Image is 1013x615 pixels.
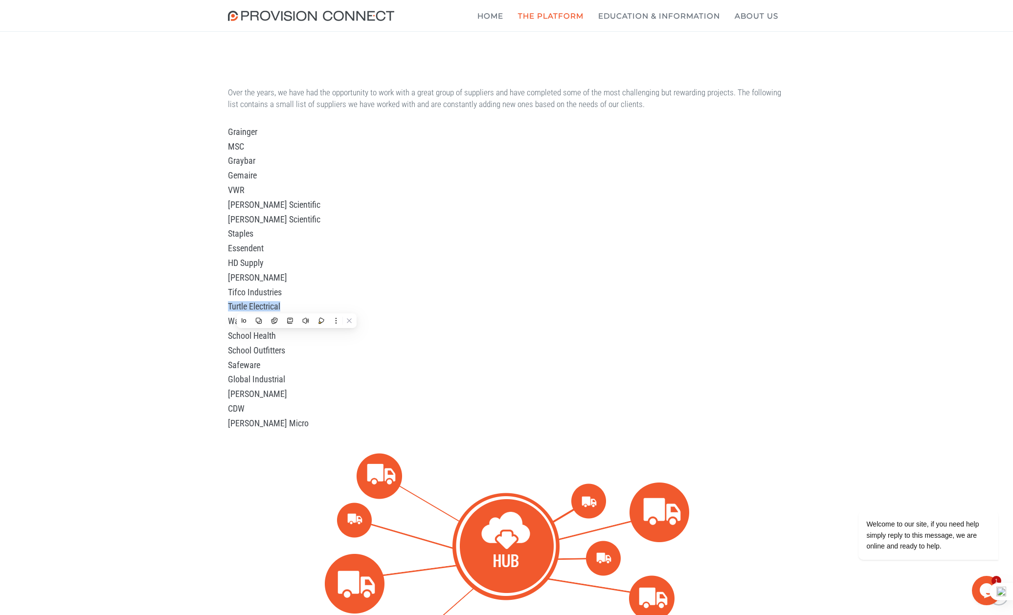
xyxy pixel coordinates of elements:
[228,418,786,428] h3: [PERSON_NAME] Micro
[228,258,786,268] h3: HD Supply
[228,185,786,195] h3: VWR
[228,156,786,166] h3: Graybar
[228,287,786,297] h3: Tifco Industries
[228,346,786,355] h3: School Outfitters
[228,273,786,283] h3: [PERSON_NAME]
[228,331,786,341] h3: School Health
[228,215,786,224] h3: [PERSON_NAME] Scientific
[228,171,786,180] h3: Gemaire
[228,374,786,384] h3: Global Industrial
[228,229,786,239] h3: Staples
[972,576,1003,605] iframe: chat widget
[228,302,786,311] h3: Turtle Electrical
[228,127,786,137] h3: Grainger
[228,142,786,152] h3: MSC
[228,389,786,399] h3: [PERSON_NAME]
[228,11,399,21] img: Provision Connect
[228,316,786,326] h3: Waxie
[228,243,786,253] h3: Essendent
[827,422,1003,571] iframe: chat widget
[228,404,786,414] h3: CDW
[228,360,786,370] h3: Safeware
[228,200,786,210] h3: [PERSON_NAME] Scientific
